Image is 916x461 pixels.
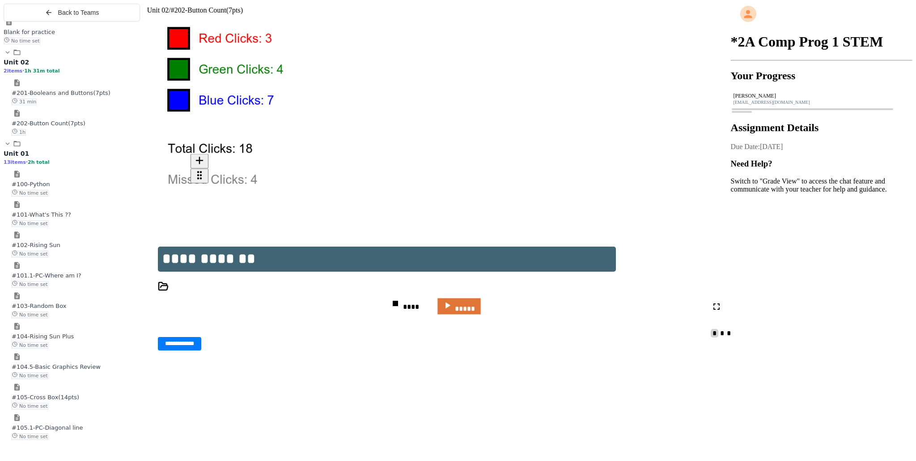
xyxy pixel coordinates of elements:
[12,251,48,257] span: No time set
[12,129,26,136] span: 1h
[731,4,912,24] div: My Account
[147,6,169,14] span: Unit 02
[12,372,48,379] span: No time set
[12,424,83,431] span: #105.1-PC-Diagonal line
[12,281,48,288] span: No time set
[760,143,783,150] span: [DATE]
[731,143,760,150] span: Due Date:
[12,342,48,349] span: No time set
[12,394,79,401] span: #105-Cross Box(14pts)
[171,6,243,14] span: #202-Button Count(7pts)
[12,90,110,96] span: #201-Booleans and Buttons(7pts)
[28,159,50,165] span: 2h total
[12,312,48,318] span: No time set
[12,333,74,340] span: #104-Rising Sun Plus
[26,159,28,165] span: •
[4,29,55,35] span: Blank for practice
[4,59,29,66] span: Unit 02
[12,242,60,248] span: #102-Rising Sun
[4,68,22,74] span: 2 items
[12,120,85,127] span: #202-Button Count(7pts)
[12,220,48,227] span: No time set
[731,34,912,50] h1: *2A Comp Prog 1 STEM
[12,363,101,370] span: #104.5-Basic Graphics Review
[12,190,48,196] span: No time set
[4,38,40,44] span: No time set
[12,433,48,440] span: No time set
[731,122,912,134] h2: Assignment Details
[734,100,910,105] div: [EMAIL_ADDRESS][DOMAIN_NAME]
[58,9,99,16] span: Back to Teams
[12,403,48,410] span: No time set
[12,211,71,218] span: #101-What's This ??
[4,150,29,157] span: Unit 01
[734,93,910,99] div: [PERSON_NAME]
[12,181,50,188] span: #100-Python
[12,303,67,309] span: #103-Random Box
[12,272,81,279] span: #101.1-PC-Where am I?
[169,6,170,14] span: /
[731,159,912,169] h3: Need Help?
[4,159,26,165] span: 13 items
[4,4,140,21] button: Back to Teams
[731,70,912,82] h2: Your Progress
[22,68,24,74] span: •
[24,68,59,74] span: 1h 31m total
[12,98,37,105] span: 31 min
[731,177,912,193] p: Switch to "Grade View" to access the chat feature and communicate with your teacher for help and ...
